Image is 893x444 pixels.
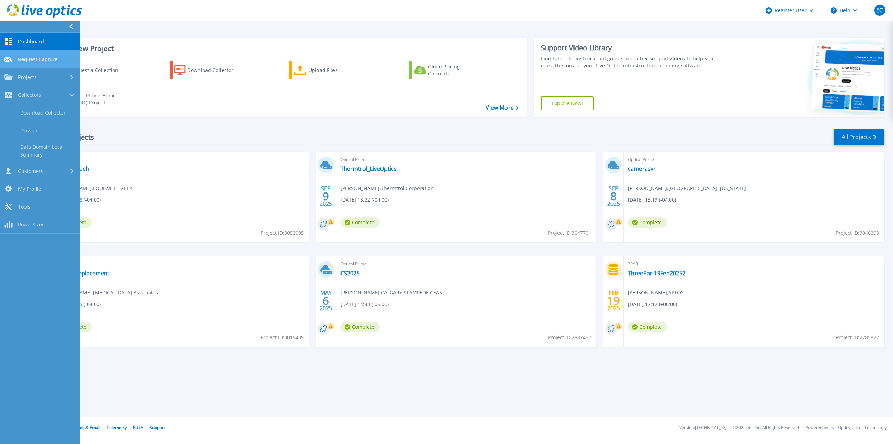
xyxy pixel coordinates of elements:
span: PowerSizer [18,221,44,228]
span: [DATE] 17:12 (+00:00) [628,300,677,308]
span: Complete [340,217,380,228]
span: 9 [323,193,329,199]
span: [PERSON_NAME] , APTOS [628,289,684,297]
a: Thermtrol_LiveOptics [340,165,397,172]
div: MAY 2025 [319,288,332,313]
span: Complete [628,217,667,228]
a: Download Collector [170,61,247,79]
div: Upload Files [308,63,364,77]
span: Optical Prime [628,156,880,163]
span: 8 [610,193,617,199]
span: [PERSON_NAME] , [GEOGRAPHIC_DATA], [US_STATE] [628,184,746,192]
h3: Start a New Project [50,45,518,52]
div: SEP 2025 [607,183,620,209]
div: FEB 2025 [607,288,620,313]
span: [PERSON_NAME] , [MEDICAL_DATA] Associates [53,289,158,297]
a: View More [486,104,518,111]
div: Request a Collection [69,63,125,77]
div: Cloud Pricing Calculator [428,63,484,77]
span: Optical Prime [340,260,593,268]
span: Project ID: 3016439 [261,334,304,341]
span: Complete [340,322,380,332]
span: Project ID: 3052095 [261,229,304,237]
span: Customers [18,168,43,174]
span: Optical Prime [53,260,305,268]
span: Projects [18,74,37,80]
a: Upload Files [289,61,367,79]
div: Find tutorials, instructional guides and other support videos to help you make the most of your L... [541,55,722,69]
a: Telemetry [107,424,127,430]
li: Powered by Live Optics, a Dell Technology [805,425,887,430]
div: Import Phone Home CloudIQ Project [68,92,123,106]
a: EULA [133,424,143,430]
li: © 2025 Dell Inc. All Rights Reserved [733,425,799,430]
a: Cloud Pricing Calculator [409,61,487,79]
span: [DATE] 13:22 (-04:00) [340,196,389,204]
a: Vsphere replacement [53,270,110,277]
span: Optical Prime [53,156,305,163]
span: [DATE] 15:19 (-04:00) [628,196,676,204]
a: CS2025 [340,270,360,277]
span: Request Capture [18,56,58,63]
span: EC [876,7,883,13]
a: Explore Now! [541,96,594,110]
a: ThreePar-19Feb20252 [628,270,685,277]
span: Project ID: 2785822 [836,334,879,341]
a: Support [150,424,165,430]
span: [PERSON_NAME] , CALGARY STAMPEDE CEAS [340,289,442,297]
div: Support Video Library [541,43,722,52]
span: Complete [628,322,667,332]
div: SEP 2025 [319,183,332,209]
span: Project ID: 2887457 [548,334,591,341]
span: Project ID: 3046298 [836,229,879,237]
span: Optical Prime [340,156,593,163]
span: [PERSON_NAME] , LOUISVILLE GEEK [53,184,133,192]
span: Project ID: 3047701 [548,229,591,237]
span: Tools [18,204,30,210]
span: 6 [323,298,329,304]
a: All Projects [834,129,884,145]
div: Download Collector [187,63,243,77]
span: Dashboard [18,38,44,45]
span: 19 [607,298,620,304]
span: Collectors [18,92,41,98]
span: 3PAR [628,260,880,268]
a: Ads & Email [77,424,100,430]
a: camerasvr [628,165,656,172]
span: [PERSON_NAME] , Thermtrol Corporation [340,184,434,192]
a: Request a Collection [50,61,127,79]
span: My Profile [18,186,41,192]
li: Version: [TECHNICAL_ID] [679,425,726,430]
span: [DATE] 14:43 (-06:00) [340,300,389,308]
